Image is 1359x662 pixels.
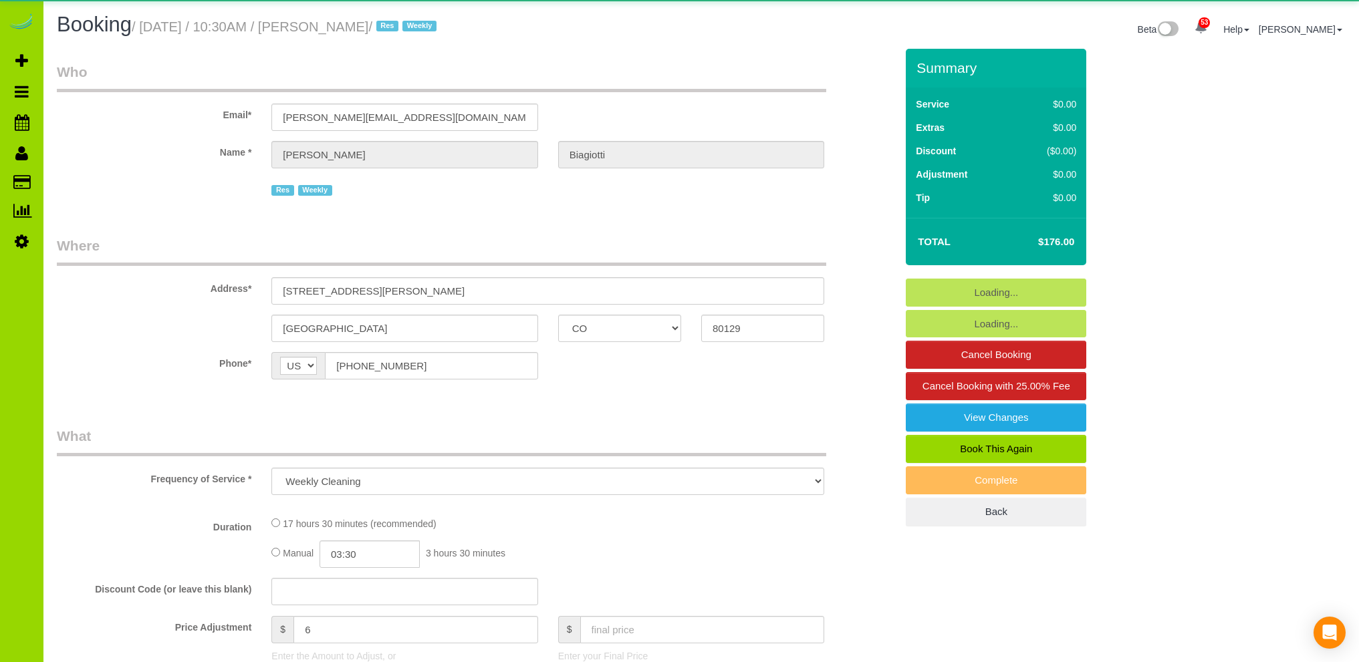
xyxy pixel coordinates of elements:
[906,435,1086,463] a: Book This Again
[426,548,505,558] span: 3 hours 30 minutes
[906,372,1086,400] a: Cancel Booking with 25.00% Fee
[1138,24,1179,35] a: Beta
[906,498,1086,526] a: Back
[368,19,441,34] span: /
[271,185,293,196] span: Res
[283,518,437,529] span: 17 hours 30 minutes (recommended)
[1156,21,1179,39] img: New interface
[47,578,261,596] label: Discount Code (or leave this blank)
[325,352,537,379] input: Phone*
[906,341,1086,369] a: Cancel Booking
[271,315,537,342] input: City*
[922,380,1070,391] span: Cancel Booking with 25.00% Fee
[1019,191,1076,204] div: $0.00
[57,236,826,266] legend: Where
[1019,144,1076,158] div: ($0.00)
[1199,17,1210,28] span: 53
[132,19,441,34] small: / [DATE] / 10:30AM / [PERSON_NAME]
[916,60,1080,75] h3: Summary
[1259,24,1342,35] a: [PERSON_NAME]
[906,403,1086,432] a: View Changes
[47,352,261,370] label: Phone*
[8,13,35,32] img: Automaid Logo
[47,277,261,295] label: Address*
[1314,617,1346,649] div: Open Intercom Messenger
[47,516,261,534] label: Duration
[701,315,824,342] input: Zip Code*
[47,104,261,122] label: Email*
[918,236,951,247] strong: Total
[1019,98,1076,111] div: $0.00
[916,168,967,181] label: Adjustment
[580,616,825,643] input: final price
[558,616,580,643] span: $
[916,98,949,111] label: Service
[998,236,1074,248] h4: $176.00
[1188,13,1214,43] a: 53
[47,468,261,486] label: Frequency of Service *
[916,121,945,134] label: Extras
[283,548,314,558] span: Manual
[916,144,956,158] label: Discount
[376,21,398,31] span: Res
[57,13,132,36] span: Booking
[47,141,261,159] label: Name *
[916,191,930,204] label: Tip
[1019,121,1076,134] div: $0.00
[271,141,537,168] input: First Name*
[1019,168,1076,181] div: $0.00
[298,185,332,196] span: Weekly
[57,62,826,92] legend: Who
[1223,24,1249,35] a: Help
[271,616,293,643] span: $
[558,141,824,168] input: Last Name*
[271,104,537,131] input: Email*
[57,426,826,456] legend: What
[47,616,261,634] label: Price Adjustment
[402,21,437,31] span: Weekly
